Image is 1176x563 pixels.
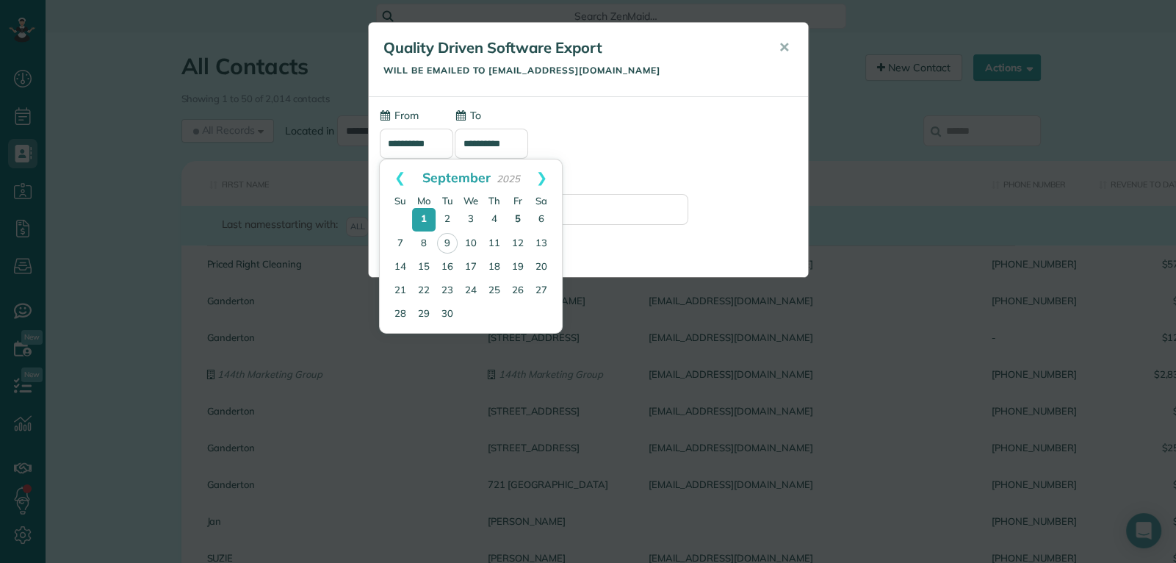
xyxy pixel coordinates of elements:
[459,208,483,232] a: 3
[530,232,553,256] a: 13
[383,65,758,75] h5: Will be emailed to [EMAIL_ADDRESS][DOMAIN_NAME]
[459,279,483,303] a: 24
[535,195,547,207] span: Saturday
[455,108,480,123] label: To
[483,208,506,232] a: 4
[389,256,412,279] a: 14
[417,195,430,207] span: Monday
[422,169,491,185] span: September
[389,232,412,256] a: 7
[530,279,553,303] a: 27
[380,108,419,123] label: From
[412,208,436,232] a: 1
[530,256,553,279] a: 20
[412,232,436,256] a: 8
[412,279,436,303] a: 22
[437,233,458,254] a: 9
[506,232,530,256] a: 12
[412,303,436,326] a: 29
[506,279,530,303] a: 26
[459,256,483,279] a: 17
[436,279,459,303] a: 23
[383,37,758,58] h5: Quality Driven Software Export
[389,279,412,303] a: 21
[389,303,412,326] a: 28
[459,232,483,256] a: 10
[488,195,500,207] span: Thursday
[530,208,553,232] a: 6
[483,279,506,303] a: 25
[483,256,506,279] a: 18
[442,195,453,207] span: Tuesday
[779,39,790,56] span: ✕
[506,208,530,232] a: 5
[497,173,520,184] span: 2025
[506,256,530,279] a: 19
[483,232,506,256] a: 11
[463,195,478,207] span: Wednesday
[522,159,562,196] a: Next
[436,256,459,279] a: 16
[380,159,420,196] a: Prev
[513,195,522,207] span: Friday
[436,303,459,326] a: 30
[412,256,436,279] a: 15
[394,195,406,207] span: Sunday
[380,173,797,188] label: (Optional) Send a copy of this email to:
[436,208,459,232] a: 2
